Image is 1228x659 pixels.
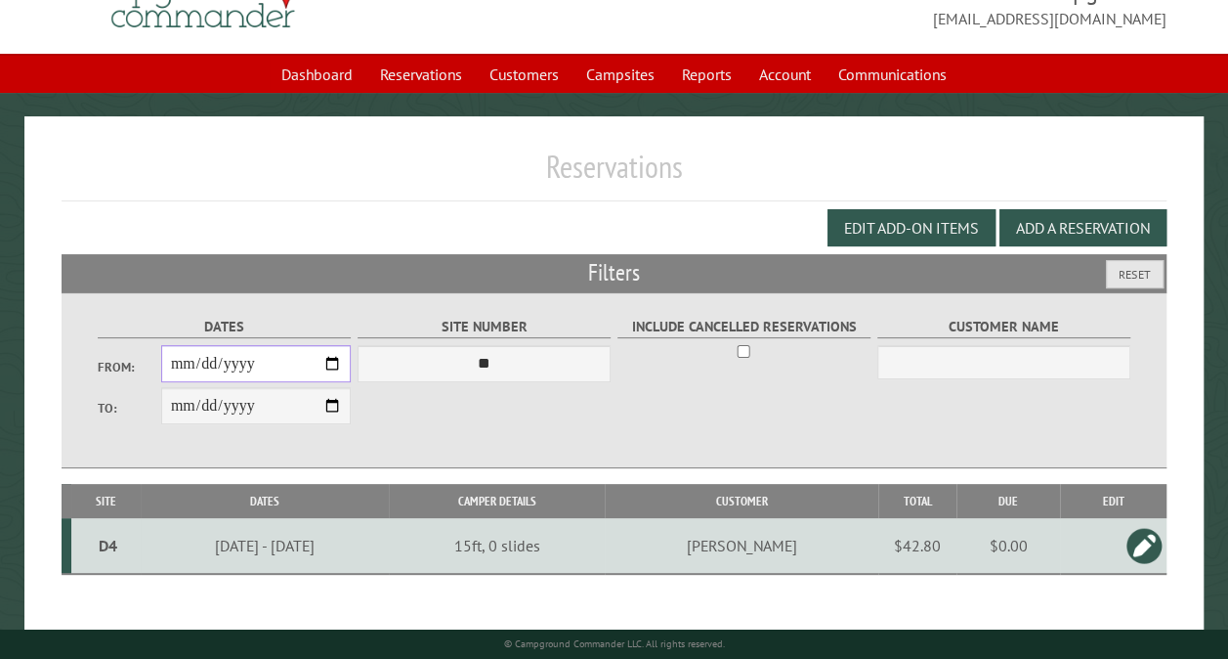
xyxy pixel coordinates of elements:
[141,484,389,518] th: Dates
[827,209,995,246] button: Edit Add-on Items
[747,56,823,93] a: Account
[617,316,870,338] label: Include Cancelled Reservations
[368,56,474,93] a: Reservations
[79,536,138,555] div: D4
[62,254,1166,291] h2: Filters
[144,536,386,555] div: [DATE] - [DATE]
[98,399,161,417] label: To:
[878,518,956,574] td: $42.80
[71,484,141,518] th: Site
[504,637,725,650] small: © Campground Commander LLC. All rights reserved.
[478,56,571,93] a: Customers
[956,518,1060,574] td: $0.00
[98,316,351,338] label: Dates
[1106,260,1164,288] button: Reset
[98,358,161,376] label: From:
[878,484,956,518] th: Total
[605,518,878,574] td: [PERSON_NAME]
[389,484,605,518] th: Camper Details
[270,56,364,93] a: Dashboard
[999,209,1166,246] button: Add a Reservation
[605,484,878,518] th: Customer
[956,484,1060,518] th: Due
[62,148,1166,201] h1: Reservations
[389,518,605,574] td: 15ft, 0 slides
[574,56,666,93] a: Campsites
[670,56,743,93] a: Reports
[358,316,611,338] label: Site Number
[877,316,1130,338] label: Customer Name
[1060,484,1166,518] th: Edit
[826,56,958,93] a: Communications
